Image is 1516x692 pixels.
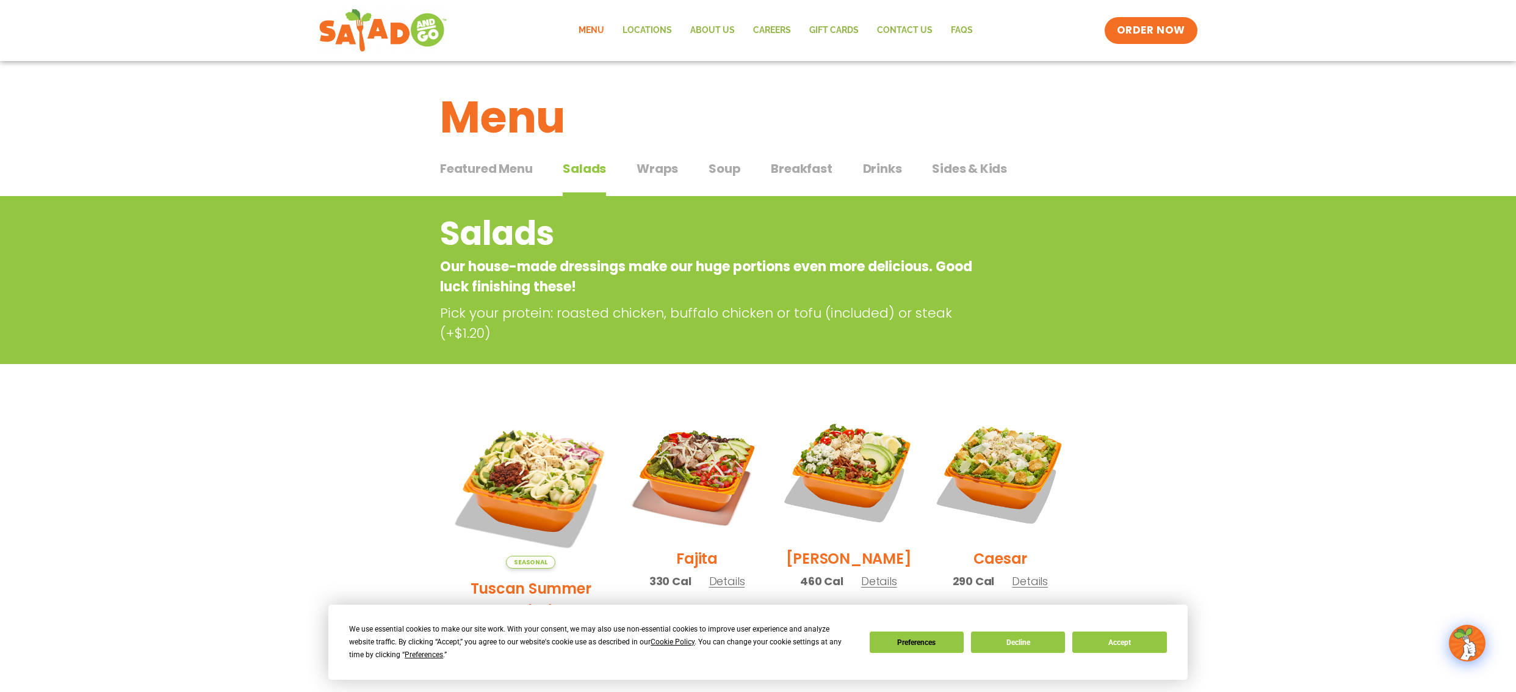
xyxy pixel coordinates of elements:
[676,548,718,569] h2: Fajita
[1012,574,1048,589] span: Details
[637,159,678,178] span: Wraps
[328,605,1188,680] div: Cookie Consent Prompt
[782,406,915,539] img: Product photo for Cobb Salad
[440,303,983,343] p: Pick your protein: roasted chicken, buffalo chicken or tofu (included) or steak (+$1.20)
[440,155,1076,197] div: Tabbed content
[870,632,964,653] button: Preferences
[440,209,978,258] h2: Salads
[971,632,1065,653] button: Decline
[1117,23,1185,38] span: ORDER NOW
[651,638,695,646] span: Cookie Policy
[349,623,854,661] div: We use essential cookies to make our site work. With your consent, we may also use non-essential ...
[569,16,982,45] nav: Menu
[800,16,868,45] a: GIFT CARDS
[405,650,443,659] span: Preferences
[953,573,995,589] span: 290 Cal
[449,578,612,621] h2: Tuscan Summer Salad
[1072,632,1166,653] button: Accept
[863,159,902,178] span: Drinks
[681,16,744,45] a: About Us
[1105,17,1197,44] a: ORDER NOW
[868,16,942,45] a: Contact Us
[649,573,691,589] span: 330 Cal
[630,406,763,539] img: Product photo for Fajita Salad
[563,159,606,178] span: Salads
[449,406,612,569] img: Product photo for Tuscan Summer Salad
[744,16,800,45] a: Careers
[440,84,1076,150] h1: Menu
[440,257,978,297] p: Our house-made dressings make our huge portions even more delicious. Good luck finishing these!
[569,16,613,45] a: Menu
[932,159,1007,178] span: Sides & Kids
[319,6,447,55] img: new-SAG-logo-768×292
[973,548,1028,569] h2: Caesar
[861,574,897,589] span: Details
[709,159,740,178] span: Soup
[709,574,745,589] span: Details
[506,556,555,569] span: Seasonal
[942,16,982,45] a: FAQs
[613,16,681,45] a: Locations
[1450,626,1484,660] img: wpChatIcon
[800,573,843,589] span: 460 Cal
[786,548,912,569] h2: [PERSON_NAME]
[440,159,532,178] span: Featured Menu
[934,406,1067,539] img: Product photo for Caesar Salad
[771,159,832,178] span: Breakfast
